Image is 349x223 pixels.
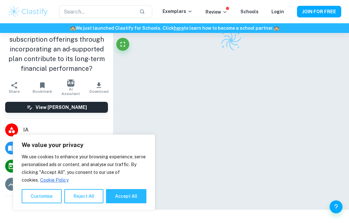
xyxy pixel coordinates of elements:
span: IA [23,126,108,134]
a: Schools [240,9,259,14]
div: We value your privacy [13,134,155,210]
a: Cookie Policy [40,177,69,183]
button: Fullscreen [116,38,129,51]
span: 🏫 [70,26,76,31]
span: Bookmark [33,89,52,94]
button: Customise [22,189,62,203]
input: Search... [59,5,134,18]
button: Bookmark [28,79,57,97]
p: Exemplars [163,8,193,15]
span: 🏫 [274,26,279,31]
button: Reject All [64,189,103,203]
p: We value your privacy [22,141,146,149]
a: Login [271,9,284,14]
span: Share [9,89,20,94]
button: Download [85,79,113,97]
span: AI Assistant [60,87,81,96]
p: We use cookies to enhance your browsing experience, serve personalised ads or content, and analys... [22,153,146,184]
img: AI Assistant [67,80,74,87]
span: Download [90,89,109,94]
h6: We just launched Clastify for Schools. Click to learn how to become a school partner. [1,25,348,32]
a: here [174,26,184,31]
button: AI Assistant [57,79,85,97]
button: JOIN FOR FREE [297,6,341,17]
button: Accept All [106,189,146,203]
h6: View [PERSON_NAME] [36,104,87,111]
p: Review [206,8,227,16]
button: View [PERSON_NAME] [5,102,108,113]
h1: Did the change in Netflix's subscription offerings through incorporating an ad-supported plan con... [5,25,108,73]
img: Clastify logo [8,5,49,18]
button: Help and Feedback [330,200,343,213]
img: Clastify logo [220,29,242,52]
